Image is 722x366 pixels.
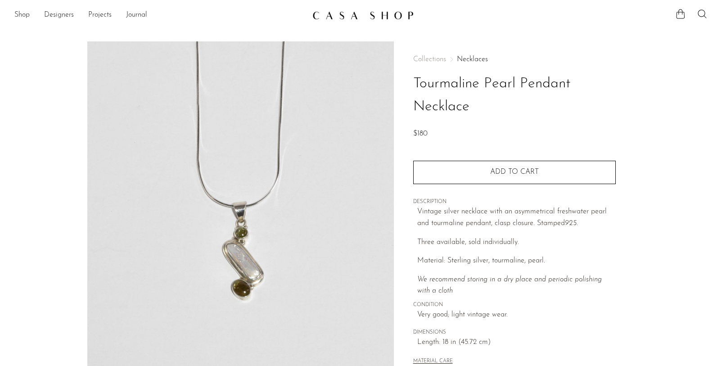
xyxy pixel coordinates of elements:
button: Add to cart [413,161,616,184]
h1: Tourmaline Pearl Pendant Necklace [413,72,616,118]
a: Shop [14,9,30,21]
a: Projects [88,9,112,21]
nav: Desktop navigation [14,8,305,23]
a: Necklaces [457,56,488,63]
em: 925. [565,220,578,227]
span: Very good; light vintage wear. [417,309,616,321]
a: Journal [126,9,147,21]
p: Three available, sold individually. [417,237,616,249]
button: MATERIAL CARE [413,358,453,365]
p: Material: Sterling silver, tourmaline, pearl. [417,255,616,267]
i: We recommend storing in a dry place and periodic polishing with a cloth [417,276,602,295]
nav: Breadcrumbs [413,56,616,63]
span: Add to cart [490,168,539,176]
span: DIMENSIONS [413,329,616,337]
span: DESCRIPTION [413,198,616,206]
ul: NEW HEADER MENU [14,8,305,23]
a: Designers [44,9,74,21]
span: Length: 18 in (45.72 cm) [417,337,616,348]
span: Collections [413,56,446,63]
span: $180 [413,130,428,137]
span: CONDITION [413,301,616,309]
p: Vintage silver necklace with an asymmetrical freshwater pearl and tourmaline pendant, clasp closu... [417,206,616,229]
